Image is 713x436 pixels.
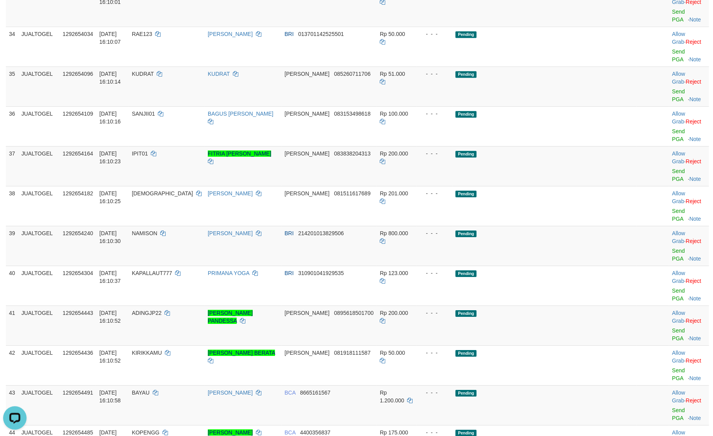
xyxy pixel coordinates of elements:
td: JUALTOGEL [18,266,60,306]
span: [PERSON_NAME] [284,350,329,356]
span: Rp 200.000 [380,310,408,316]
span: · [672,270,686,284]
span: Pending [456,191,477,197]
span: [DATE] 16:10:52 [99,350,121,364]
span: Rp 201.000 [380,190,408,197]
span: Copy 081511617689 to clipboard [334,190,370,197]
span: Copy 013701142525501 to clipboard [298,31,344,37]
span: · [672,111,686,125]
a: Reject [686,158,702,164]
td: · [669,146,709,186]
span: Rp 175.000 [380,429,408,436]
span: IPIT01 [132,150,148,157]
a: Note [690,415,701,421]
td: 43 [6,385,18,425]
span: 1292654240 [63,230,93,236]
span: Copy 4400356837 to clipboard [300,429,331,436]
td: · [669,266,709,306]
a: [PERSON_NAME] [208,429,253,436]
span: 1292654485 [63,429,93,436]
a: [PERSON_NAME] [208,190,253,197]
a: BAGUS [PERSON_NAME] [208,111,273,117]
a: Allow Grab [672,230,685,244]
span: [PERSON_NAME] [284,71,329,77]
a: Send PGA [672,248,685,262]
span: [DATE] 16:10:07 [99,31,121,45]
a: Reject [686,238,702,244]
td: · [669,385,709,425]
a: Allow Grab [672,390,685,404]
a: Allow Grab [672,190,685,204]
td: 39 [6,226,18,266]
span: Copy 310901041929535 to clipboard [298,270,344,276]
a: Reject [686,397,702,404]
span: 1292654443 [63,310,93,316]
span: Rp 51.000 [380,71,406,77]
td: 37 [6,146,18,186]
span: Rp 200.000 [380,150,408,157]
span: [DATE] 16:10:14 [99,71,121,85]
a: Send PGA [672,208,685,222]
a: Allow Grab [672,71,685,85]
a: Send PGA [672,128,685,142]
span: KAPALLAUT777 [132,270,172,276]
a: Reject [686,118,702,125]
a: Allow Grab [672,111,685,125]
span: Copy 214201013829506 to clipboard [298,230,344,236]
td: JUALTOGEL [18,306,60,345]
a: Reject [686,198,702,204]
td: · [669,345,709,385]
span: Rp 1.200.000 [380,390,404,404]
span: BCA [284,390,295,396]
a: FITRIA [PERSON_NAME] [208,150,272,157]
td: 41 [6,306,18,345]
td: JUALTOGEL [18,27,60,66]
div: - - - [420,389,449,397]
span: [PERSON_NAME] [284,111,329,117]
td: · [669,106,709,146]
a: Reject [686,357,702,364]
div: - - - [420,189,449,197]
a: [PERSON_NAME] [208,31,253,37]
td: JUALTOGEL [18,146,60,186]
td: 40 [6,266,18,306]
span: Pending [456,350,477,357]
td: JUALTOGEL [18,106,60,146]
span: 1292654034 [63,31,93,37]
a: Allow Grab [672,150,685,164]
div: - - - [420,150,449,157]
span: Copy 083153498618 to clipboard [334,111,370,117]
td: 35 [6,66,18,106]
a: Send PGA [672,288,685,302]
div: - - - [420,70,449,78]
td: 38 [6,186,18,226]
td: · [669,306,709,345]
span: Pending [456,31,477,38]
span: Copy 085260711706 to clipboard [334,71,370,77]
td: 34 [6,27,18,66]
span: · [672,390,686,404]
span: [PERSON_NAME] [284,150,329,157]
span: 1292654109 [63,111,93,117]
span: · [672,190,686,204]
a: Note [690,375,701,381]
a: [PERSON_NAME] PANDESSA [208,310,253,324]
td: · [669,186,709,226]
span: · [672,310,686,324]
span: [DATE] 16:10:23 [99,150,121,164]
span: 1292654304 [63,270,93,276]
button: Open LiveChat chat widget [3,3,27,27]
span: KUDRAT [132,71,154,77]
span: Pending [456,231,477,237]
span: Rp 123.000 [380,270,408,276]
a: Allow Grab [672,270,685,284]
span: ADINGJP22 [132,310,161,316]
a: Reject [686,79,702,85]
span: Copy 083838204313 to clipboard [334,150,370,157]
span: [DATE] 16:10:37 [99,270,121,284]
a: Note [690,16,701,23]
span: Pending [456,151,477,157]
a: [PERSON_NAME] BERATA [208,350,275,356]
span: KIRIKKAMU [132,350,162,356]
a: Send PGA [672,168,685,182]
